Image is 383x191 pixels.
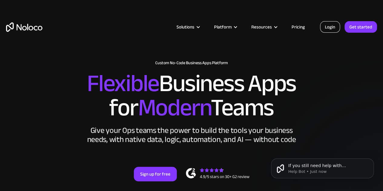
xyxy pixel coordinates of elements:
[87,61,159,106] span: Flexible
[6,61,377,65] h1: Custom No-Code Business Apps Platform
[214,23,232,31] div: Platform
[284,23,312,31] a: Pricing
[345,21,377,33] a: Get started
[262,146,383,188] iframe: Intercom notifications message
[251,23,272,31] div: Resources
[244,23,284,31] div: Resources
[206,23,244,31] div: Platform
[177,23,194,31] div: Solutions
[6,71,377,120] h2: Business Apps for Teams
[320,21,340,33] a: Login
[138,85,211,130] span: Modern
[86,126,298,144] div: Give your Ops teams the power to build the tools your business needs, with native data, logic, au...
[134,167,177,181] a: Sign up for free
[6,22,42,32] a: home
[169,23,206,31] div: Solutions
